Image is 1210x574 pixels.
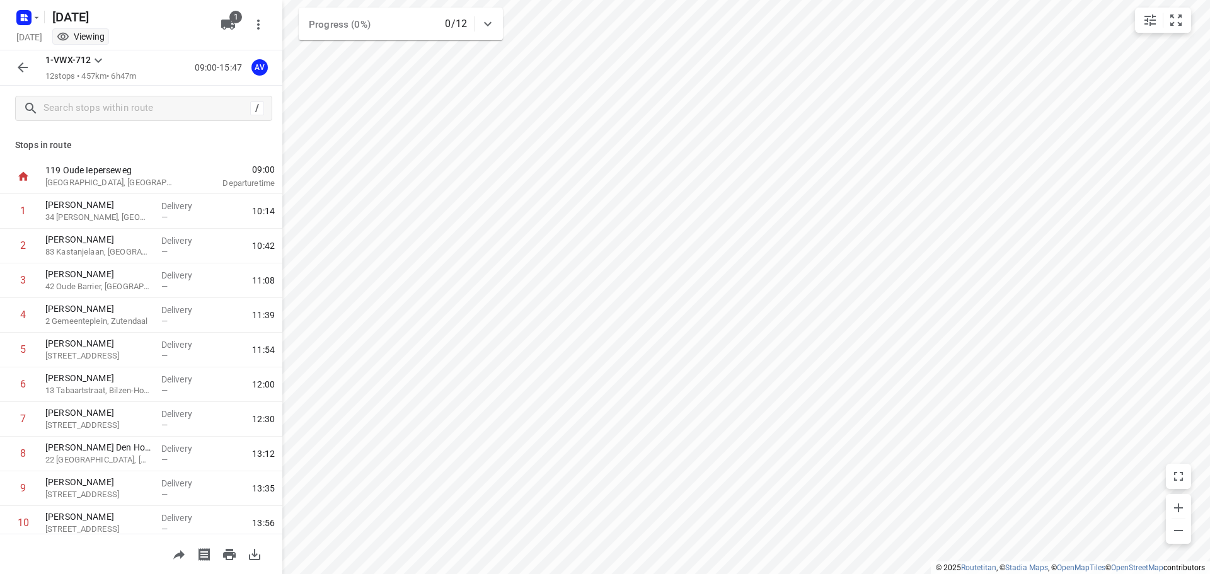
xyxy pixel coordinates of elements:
li: © 2025 , © , © © contributors [936,563,1205,572]
a: Stadia Maps [1005,563,1048,572]
p: 22 Sint-Lambertusstraat, Leuven [45,454,151,466]
p: 6 Rue du Pisselet, Grez-Doiceau [45,488,151,501]
div: Progress (0%)0/12 [299,8,503,40]
span: Assigned to Axel Verzele [247,61,272,73]
p: Delivery [161,200,208,212]
span: 11:54 [252,343,275,356]
p: [PERSON_NAME] [45,302,151,315]
p: 42 Oude Barrier, Beringen [45,280,151,293]
span: — [161,247,168,256]
span: Progress (0%) [309,19,371,30]
span: — [161,420,168,430]
button: Fit zoom [1163,8,1189,33]
a: OpenStreetMap [1111,563,1163,572]
span: 13:12 [252,447,275,460]
p: 2 Gemeenteplein, Zutendaal [45,315,151,328]
a: OpenMapTiles [1057,563,1105,572]
span: Print shipping labels [192,548,217,560]
p: [PERSON_NAME] [45,233,151,246]
span: Share route [166,548,192,560]
input: Search stops within route [43,99,250,118]
div: 10 [18,517,29,529]
div: 3 [20,274,26,286]
p: [PERSON_NAME] [45,198,151,211]
div: small contained button group [1135,8,1191,33]
span: 1 [229,11,242,23]
p: 119 Oude Ieperseweg [45,164,176,176]
div: 9 [20,482,26,494]
p: [PERSON_NAME] [45,372,151,384]
button: More [246,12,271,37]
div: 6 [20,378,26,390]
p: [GEOGRAPHIC_DATA], [GEOGRAPHIC_DATA] [45,176,176,189]
p: 33A Lepelstraat, Sint-Truiden [45,419,151,432]
p: Departure time [192,177,275,190]
p: Delivery [161,269,208,282]
p: Stops in route [15,139,267,152]
span: — [161,316,168,326]
p: 34 Lodewijk Gerritslaan, Antwerpen [45,211,151,224]
span: — [161,212,168,222]
span: 11:08 [252,274,275,287]
p: 09:00-15:47 [195,61,247,74]
span: Download route [242,548,267,560]
p: 83 Kastanjelaan, Herentals [45,246,151,258]
div: / [250,101,264,115]
span: — [161,386,168,395]
p: [PERSON_NAME] Den Hove [45,441,151,454]
p: 1-VWX-712 [45,54,91,67]
p: Delivery [161,408,208,420]
p: Delivery [161,338,208,351]
span: Print route [217,548,242,560]
p: Delivery [161,373,208,386]
p: [PERSON_NAME] [45,510,151,523]
p: Delivery [161,477,208,490]
span: 13:56 [252,517,275,529]
span: 12:00 [252,378,275,391]
div: 2 [20,239,26,251]
span: 11:39 [252,309,275,321]
p: 13 Tabaartstraat, Bilzen-Hoeselt [45,384,151,397]
p: 0/12 [445,16,467,32]
p: 11 Peuterhoutlaan, Hoeilaart [45,523,151,536]
p: 12 stops • 457km • 6h47m [45,71,136,83]
a: Routetitan [961,563,996,572]
div: 7 [20,413,26,425]
p: Delivery [161,234,208,247]
button: Map settings [1138,8,1163,33]
p: [PERSON_NAME] [45,268,151,280]
span: — [161,351,168,360]
span: 10:14 [252,205,275,217]
span: 13:35 [252,482,275,495]
p: Delivery [161,512,208,524]
span: 12:30 [252,413,275,425]
span: — [161,282,168,291]
span: — [161,490,168,499]
button: 1 [216,12,241,37]
p: [PERSON_NAME] [45,337,151,350]
span: 09:00 [192,163,275,176]
div: You are currently in view mode. To make any changes, go to edit project. [57,30,105,43]
p: Delivery [161,304,208,316]
div: 5 [20,343,26,355]
div: 1 [20,205,26,217]
span: 10:42 [252,239,275,252]
p: [PERSON_NAME] [45,476,151,488]
p: [PERSON_NAME] [45,406,151,419]
span: — [161,524,168,534]
p: 34 Bloemendaalstraat, Bilzen-Hoeselt [45,350,151,362]
div: 8 [20,447,26,459]
span: — [161,455,168,464]
div: 4 [20,309,26,321]
p: Delivery [161,442,208,455]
